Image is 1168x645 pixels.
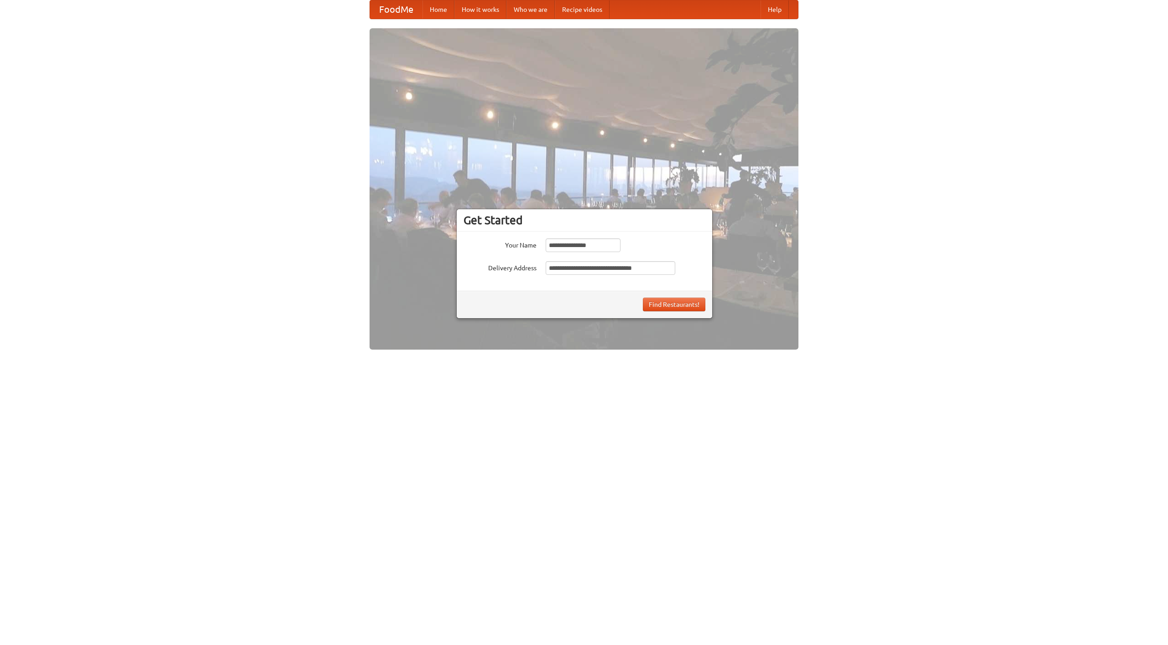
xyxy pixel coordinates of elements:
a: How it works [454,0,506,19]
a: Home [422,0,454,19]
h3: Get Started [464,213,705,227]
a: Help [761,0,789,19]
a: FoodMe [370,0,422,19]
a: Recipe videos [555,0,610,19]
label: Your Name [464,238,537,250]
button: Find Restaurants! [643,298,705,311]
label: Delivery Address [464,261,537,273]
a: Who we are [506,0,555,19]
